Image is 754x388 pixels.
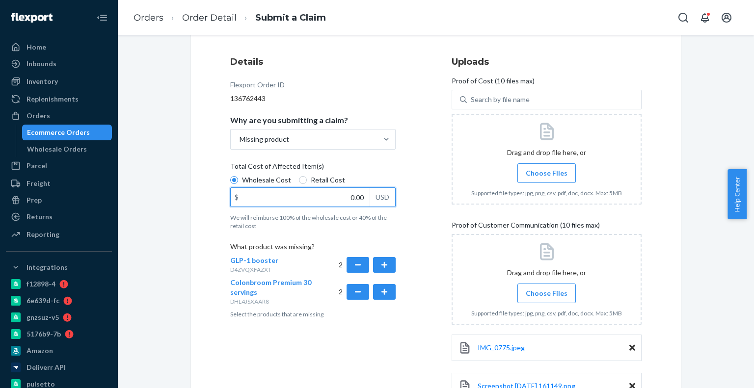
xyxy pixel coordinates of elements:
[27,262,68,272] div: Integrations
[6,360,112,375] a: Deliverr API
[240,134,289,144] div: Missing product
[182,12,237,23] a: Order Detail
[339,256,396,274] div: 2
[92,8,112,27] button: Close Navigation
[339,278,396,306] div: 2
[231,188,370,207] input: $USD
[370,188,395,207] div: USD
[27,279,55,289] div: f12898-4
[6,259,112,275] button: Integrations
[242,175,291,185] span: Wholesale Cost
[695,8,715,27] button: Open notifications
[230,242,396,256] p: What product was missing?
[452,55,642,68] h3: Uploads
[452,220,600,234] span: Proof of Customer Communication (10 files max)
[673,8,693,27] button: Open Search Box
[27,212,53,222] div: Returns
[6,310,112,325] a: gnzsuz-v5
[478,343,525,352] span: IMG_0775.jpeg
[27,346,53,356] div: Amazon
[311,175,345,185] span: Retail Cost
[6,192,112,208] a: Prep
[27,195,42,205] div: Prep
[230,278,311,296] span: Colonbroom Premium 30 servings
[27,312,59,322] div: gnzsuz-v5
[526,288,567,298] span: Choose Files
[230,94,396,103] div: 136762443
[6,227,112,242] a: Reporting
[230,256,278,264] span: GLP-1 booster
[299,176,307,184] input: Retail Cost
[126,3,334,32] ol: breadcrumbs
[6,108,112,124] a: Orders
[6,56,112,72] a: Inbounds
[27,144,87,154] div: Wholesale Orders
[230,161,324,175] span: Total Cost of Affected Item(s)
[27,59,56,69] div: Inbounds
[6,176,112,191] a: Freight
[27,42,46,52] div: Home
[471,95,530,104] div: Search by file name
[230,176,238,184] input: Wholesale Cost
[27,111,50,121] div: Orders
[27,161,47,171] div: Parcel
[230,265,313,274] p: D4ZVQXFAZXT
[452,76,535,90] span: Proof of Cost (10 files max)
[27,128,90,137] div: Ecommerce Orders
[230,80,285,94] div: Flexport Order ID
[230,297,313,306] p: DHL4JSXAAR8
[27,179,51,188] div: Freight
[478,343,525,353] a: IMG_0775.jpeg
[727,169,747,219] button: Help Center
[6,74,112,89] a: Inventory
[717,8,736,27] button: Open account menu
[526,168,567,178] span: Choose Files
[11,13,53,23] img: Flexport logo
[22,141,112,157] a: Wholesale Orders
[27,362,66,372] div: Deliverr API
[27,230,59,239] div: Reporting
[6,293,112,309] a: 6e639d-fc
[230,115,348,125] p: Why are you submitting a claim?
[255,12,326,23] a: Submit a Claim
[6,91,112,107] a: Replenishments
[134,12,163,23] a: Orders
[230,213,396,230] p: We will reimburse 100% of the wholesale cost or 40% of the retail cost
[6,276,112,292] a: f12898-4
[6,158,112,174] a: Parcel
[6,209,112,225] a: Returns
[6,343,112,359] a: Amazon
[231,188,242,207] div: $
[27,329,61,339] div: 5176b9-7b
[230,310,396,318] p: Select the products that are missing
[22,125,112,140] a: Ecommerce Orders
[27,77,58,86] div: Inventory
[230,55,396,68] h3: Details
[6,326,112,342] a: 5176b9-7b
[27,296,59,306] div: 6e639d-fc
[6,39,112,55] a: Home
[27,94,79,104] div: Replenishments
